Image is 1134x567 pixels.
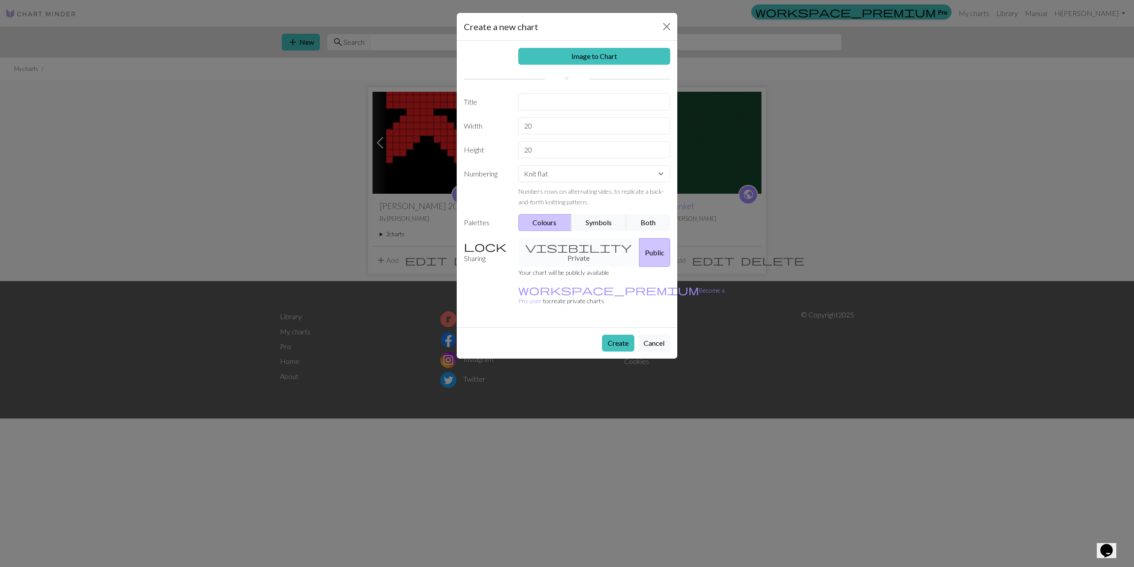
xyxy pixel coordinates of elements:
span: workspace_premium [518,284,699,296]
label: Palettes [458,214,513,231]
h5: Create a new chart [464,20,538,33]
iframe: chat widget [1097,532,1125,558]
button: Create [602,335,634,352]
button: Symbols [571,214,627,231]
label: Height [458,141,513,158]
button: Public [639,238,670,267]
small: Your chart will be publicly available [518,269,609,276]
label: Numbering [458,165,513,207]
a: Image to Chart [518,48,671,65]
button: Both [626,214,671,231]
label: Width [458,117,513,134]
small: to create private charts [518,286,725,305]
button: Colours [518,214,572,231]
label: Title [458,94,513,110]
label: Sharing [458,238,513,267]
a: Become a Pro user [518,286,725,305]
small: Numbers rows on alternating sides, to replicate a back-and-forth knitting pattern. [518,188,664,206]
button: Close [660,20,674,34]
button: Cancel [638,335,670,352]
